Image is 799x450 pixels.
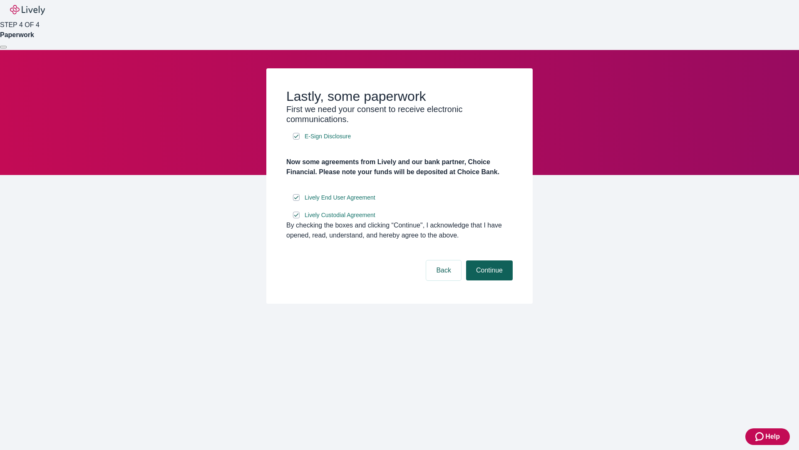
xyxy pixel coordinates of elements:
span: Lively End User Agreement [305,193,375,202]
button: Zendesk support iconHelp [745,428,790,445]
a: e-sign disclosure document [303,210,377,220]
h2: Lastly, some paperwork [286,88,513,104]
a: e-sign disclosure document [303,131,352,142]
img: Lively [10,5,45,15]
a: e-sign disclosure document [303,192,377,203]
button: Back [426,260,461,280]
h4: Now some agreements from Lively and our bank partner, Choice Financial. Please note your funds wi... [286,157,513,177]
svg: Zendesk support icon [755,432,765,442]
div: By checking the boxes and clicking “Continue", I acknowledge that I have opened, read, understand... [286,220,513,240]
span: E-Sign Disclosure [305,132,351,141]
span: Help [765,432,780,442]
h3: First we need your consent to receive electronic communications. [286,104,513,124]
button: Continue [466,260,513,280]
span: Lively Custodial Agreement [305,211,375,220]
